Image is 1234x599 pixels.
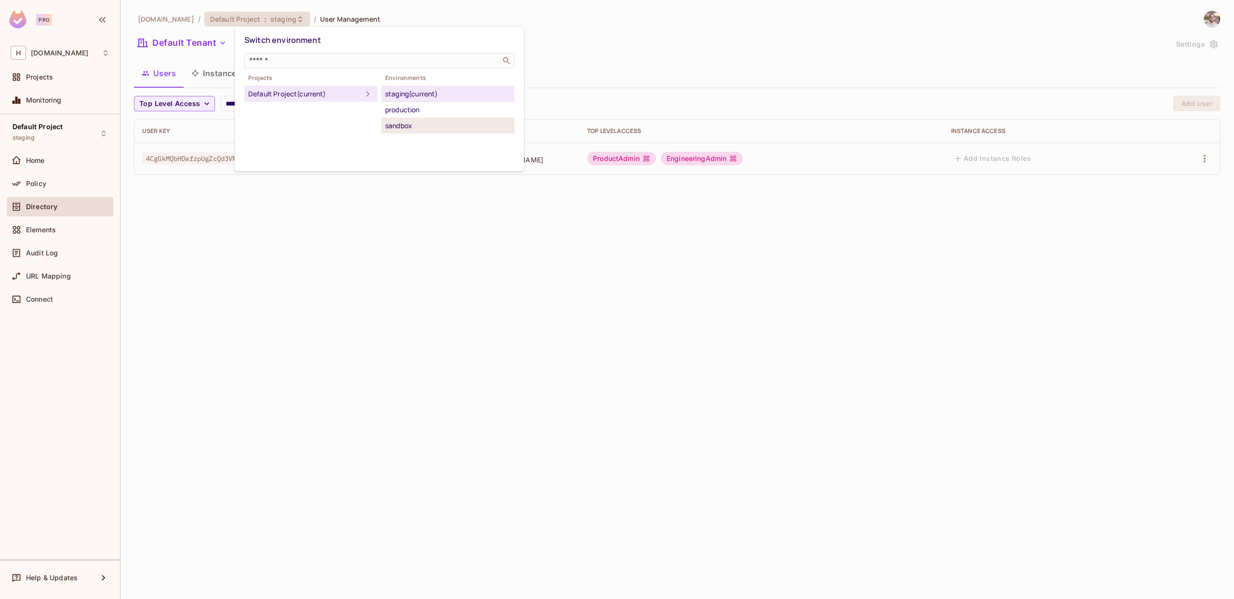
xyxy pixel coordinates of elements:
[385,88,510,100] div: staging (current)
[385,120,510,132] div: sandbox
[248,88,362,100] div: Default Project (current)
[244,74,377,82] span: Projects
[244,35,321,45] span: Switch environment
[385,104,510,116] div: production
[381,74,514,82] span: Environments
